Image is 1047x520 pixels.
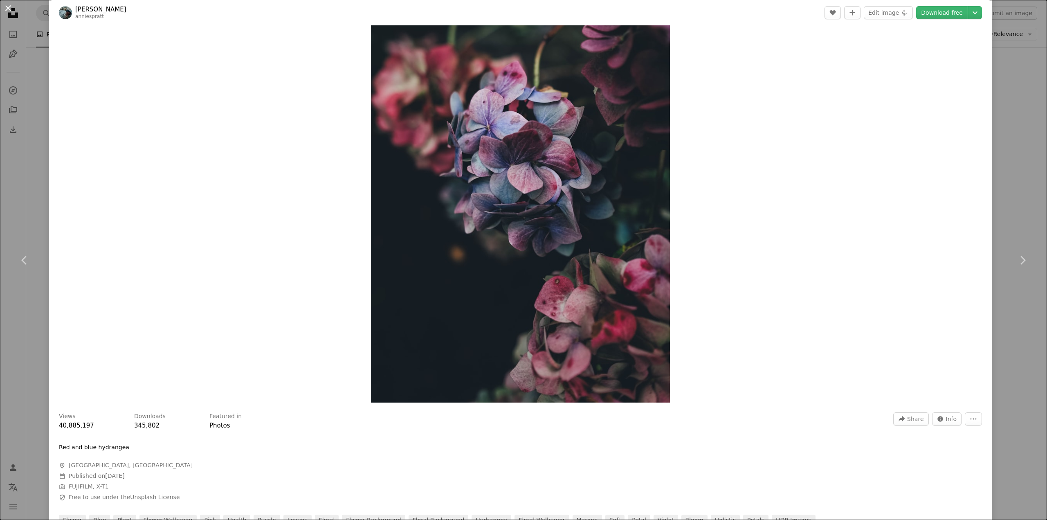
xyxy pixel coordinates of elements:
[69,483,109,491] button: FUJIFILM, X-T1
[209,412,242,421] h3: Featured in
[946,413,957,425] span: Info
[59,422,94,429] span: 40,885,197
[75,14,104,19] a: anniespratt
[907,413,923,425] span: Share
[69,473,125,479] span: Published on
[105,473,124,479] time: November 19, 2015 at 4:39:40 AM GMT+9
[209,422,230,429] a: Photos
[932,412,962,425] button: Stats about this image
[134,422,160,429] span: 345,802
[864,6,913,19] button: Edit image
[130,494,180,500] a: Unsplash License
[69,461,193,470] span: [GEOGRAPHIC_DATA], [GEOGRAPHIC_DATA]
[69,493,180,502] span: Free to use under the
[59,6,72,19] img: Go to Annie Spratt's profile
[893,412,928,425] button: Share this image
[844,6,861,19] button: Add to Collection
[965,412,982,425] button: More Actions
[59,443,129,452] p: Red and blue hydrangea
[998,221,1047,299] a: Next
[134,412,166,421] h3: Downloads
[916,6,968,19] a: Download free
[59,412,76,421] h3: Views
[75,5,126,14] a: [PERSON_NAME]
[968,6,982,19] button: Choose download size
[825,6,841,19] button: Like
